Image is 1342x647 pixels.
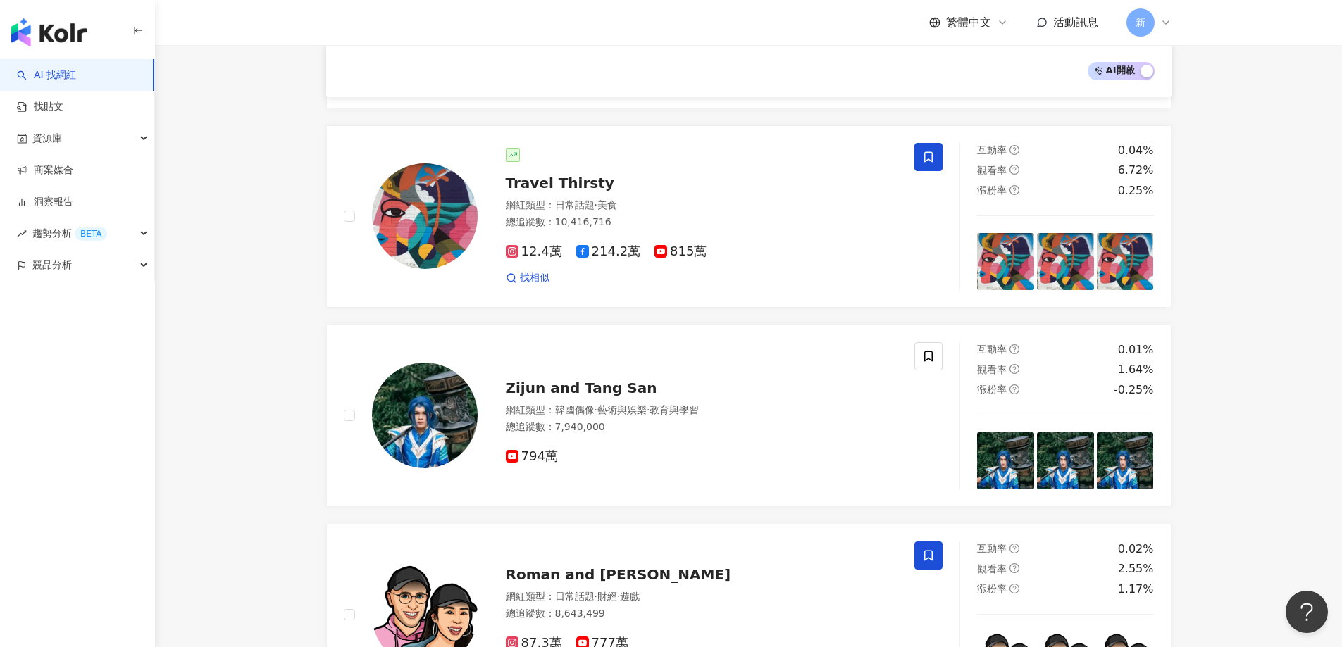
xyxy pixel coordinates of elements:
span: · [595,199,597,211]
span: question-circle [1009,145,1019,155]
span: 財經 [597,591,617,602]
div: 網紅類型 ： [506,403,898,417]
span: 觀看率 [977,165,1007,176]
div: -0.25% [1114,382,1154,398]
span: 韓國偶像 [555,404,595,415]
span: 觀看率 [977,563,1007,574]
span: · [617,591,620,602]
span: 藝術與娛樂 [597,404,647,415]
span: 日常話題 [555,591,595,602]
div: 總追蹤數 ： 7,940,000 [506,420,898,434]
div: 0.01% [1118,342,1154,358]
span: · [647,404,650,415]
div: 0.02% [1118,541,1154,557]
iframe: Help Scout Beacon - Open [1286,591,1328,633]
span: Roman and [PERSON_NAME] [506,566,731,583]
span: 趨勢分析 [32,218,107,249]
div: 0.25% [1118,183,1154,199]
span: 互動率 [977,543,1007,554]
span: 互動率 [977,144,1007,156]
span: 815萬 [654,244,707,259]
a: 洞察報告 [17,195,73,209]
span: question-circle [1009,563,1019,573]
img: post-image [977,432,1034,489]
span: 活動訊息 [1053,15,1098,29]
span: 資源庫 [32,123,62,154]
span: 214.2萬 [576,244,641,259]
span: question-circle [1009,344,1019,354]
img: post-image [977,233,1034,290]
div: BETA [75,227,107,241]
span: 12.4萬 [506,244,562,259]
img: KOL Avatar [372,163,478,269]
img: post-image [1097,233,1154,290]
div: 網紅類型 ： [506,590,898,604]
span: 新 [1136,15,1145,30]
span: 794萬 [506,449,558,464]
span: question-circle [1009,165,1019,175]
span: 找相似 [520,271,549,285]
span: 互動率 [977,344,1007,355]
span: question-circle [1009,544,1019,553]
span: 日常話題 [555,199,595,211]
div: 總追蹤數 ： 10,416,716 [506,215,898,230]
img: post-image [1097,432,1154,489]
div: 總追蹤數 ： 8,643,499 [506,607,898,621]
span: 競品分析 [32,249,72,281]
div: 1.17% [1118,582,1154,597]
span: question-circle [1009,364,1019,374]
span: Zijun and Tang San [506,379,657,396]
div: 2.55% [1118,561,1154,577]
span: 美食 [597,199,617,211]
span: 觀看率 [977,364,1007,375]
a: KOL AvatarZijun and Tang San網紅類型：韓國偶像·藝術與娛樂·教育與學習總追蹤數：7,940,000794萬互動率question-circle0.01%觀看率ques... [326,325,1172,507]
span: 漲粉率 [977,184,1007,196]
img: KOL Avatar [372,363,478,468]
img: post-image [1037,432,1094,489]
a: 找相似 [506,271,549,285]
img: logo [11,18,87,46]
span: question-circle [1009,185,1019,195]
span: rise [17,229,27,239]
span: Travel Thirsty [506,175,614,191]
span: question-circle [1009,584,1019,593]
div: 1.64% [1118,362,1154,377]
span: 繁體中文 [946,15,991,30]
div: 0.04% [1118,143,1154,158]
span: 漲粉率 [977,384,1007,395]
a: searchAI 找網紅 [17,68,76,82]
span: 漲粉率 [977,583,1007,594]
a: KOL AvatarTravel Thirsty網紅類型：日常話題·美食總追蹤數：10,416,71612.4萬214.2萬815萬找相似互動率question-circle0.04%觀看率qu... [326,125,1172,308]
a: 商案媒合 [17,163,73,177]
span: question-circle [1009,384,1019,394]
div: 6.72% [1118,163,1154,178]
span: 遊戲 [620,591,640,602]
img: post-image [1037,233,1094,290]
span: · [595,591,597,602]
span: 教育與學習 [650,404,699,415]
span: · [595,404,597,415]
a: 找貼文 [17,100,63,114]
div: 網紅類型 ： [506,199,898,213]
